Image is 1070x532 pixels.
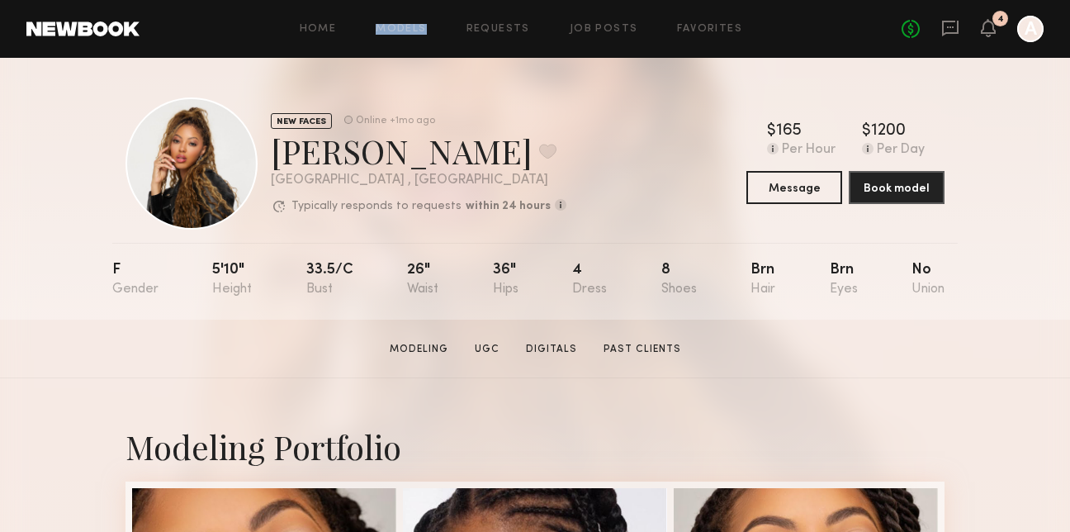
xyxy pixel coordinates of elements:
[125,425,945,468] div: Modeling Portfolio
[997,15,1004,24] div: 4
[597,342,688,357] a: Past Clients
[271,173,566,188] div: [GEOGRAPHIC_DATA] , [GEOGRAPHIC_DATA]
[776,123,802,140] div: 165
[212,263,252,297] div: 5'10"
[468,342,506,357] a: UGC
[300,24,337,35] a: Home
[661,263,697,297] div: 8
[271,129,566,173] div: [PERSON_NAME]
[572,263,607,297] div: 4
[519,342,584,357] a: Digitals
[466,201,551,212] b: within 24 hours
[911,263,945,297] div: No
[746,171,842,204] button: Message
[767,123,776,140] div: $
[112,263,159,297] div: F
[782,143,836,158] div: Per Hour
[356,116,435,126] div: Online +1mo ago
[849,171,945,204] button: Book model
[376,24,426,35] a: Models
[291,201,462,212] p: Typically responds to requests
[677,24,742,35] a: Favorites
[830,263,858,297] div: Brn
[493,263,518,297] div: 36"
[750,263,775,297] div: Brn
[383,342,455,357] a: Modeling
[271,113,332,129] div: NEW FACES
[871,123,906,140] div: 1200
[1017,16,1044,42] a: A
[862,123,871,140] div: $
[877,143,925,158] div: Per Day
[407,263,438,297] div: 26"
[466,24,530,35] a: Requests
[306,263,353,297] div: 33.5/c
[570,24,638,35] a: Job Posts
